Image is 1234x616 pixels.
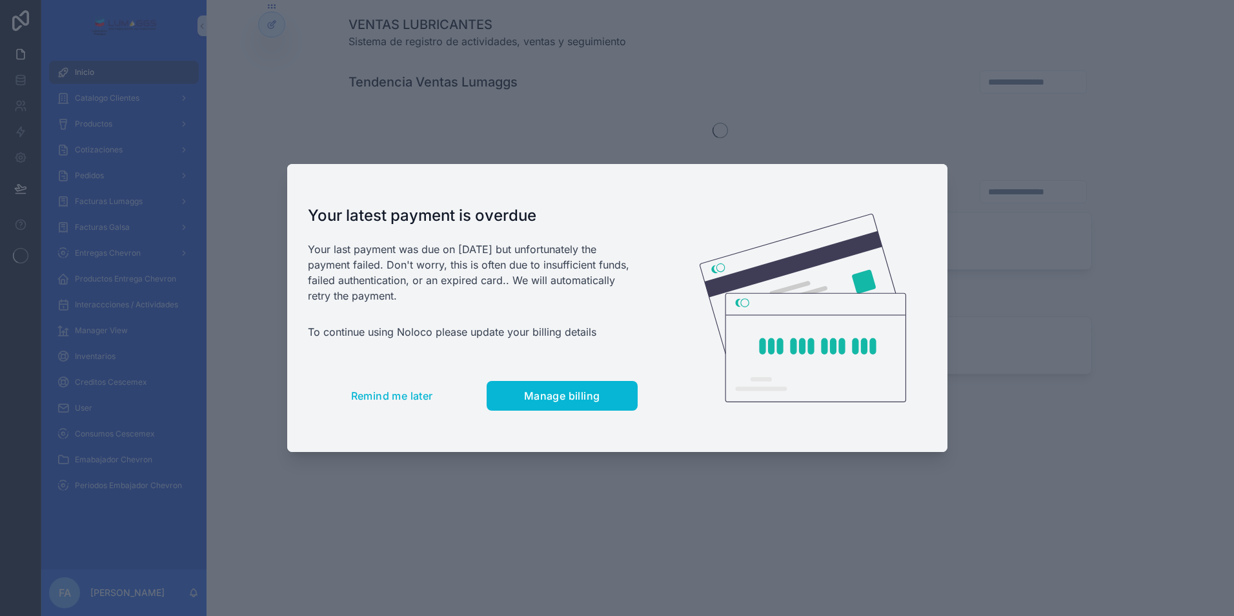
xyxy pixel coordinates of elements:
[524,389,600,402] span: Manage billing
[351,389,433,402] span: Remind me later
[487,381,638,411] button: Manage billing
[308,381,476,411] button: Remind me later
[308,205,638,226] h1: Your latest payment is overdue
[308,241,638,303] p: Your last payment was due on [DATE] but unfortunately the payment failed. Don't worry, this is of...
[700,214,906,402] img: Credit card illustration
[308,324,638,340] p: To continue using Noloco please update your billing details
